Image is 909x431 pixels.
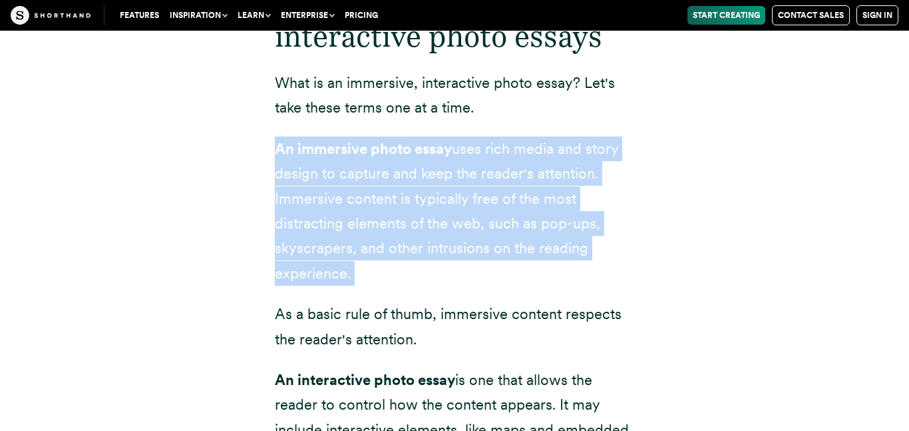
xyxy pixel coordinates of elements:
button: Enterprise [275,6,339,25]
a: Start Creating [687,6,765,25]
p: As a basic rule of thumb, immersive content respects the reader's attention. [275,302,634,352]
p: What is an immersive, interactive photo essay? Let's take these terms one at a time. [275,71,634,121]
img: The Craft [11,6,91,25]
p: uses rich media and story design to capture and keep the reader's attention. Immersive content is... [275,137,634,286]
button: Inspiration [164,6,232,25]
button: Learn [232,6,275,25]
a: Contact Sales [772,5,850,25]
a: Sign in [856,5,898,25]
a: Pricing [339,6,383,25]
strong: An immersive photo essay [275,140,452,157]
a: Features [114,6,164,25]
strong: An interactive photo essay [275,371,455,388]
